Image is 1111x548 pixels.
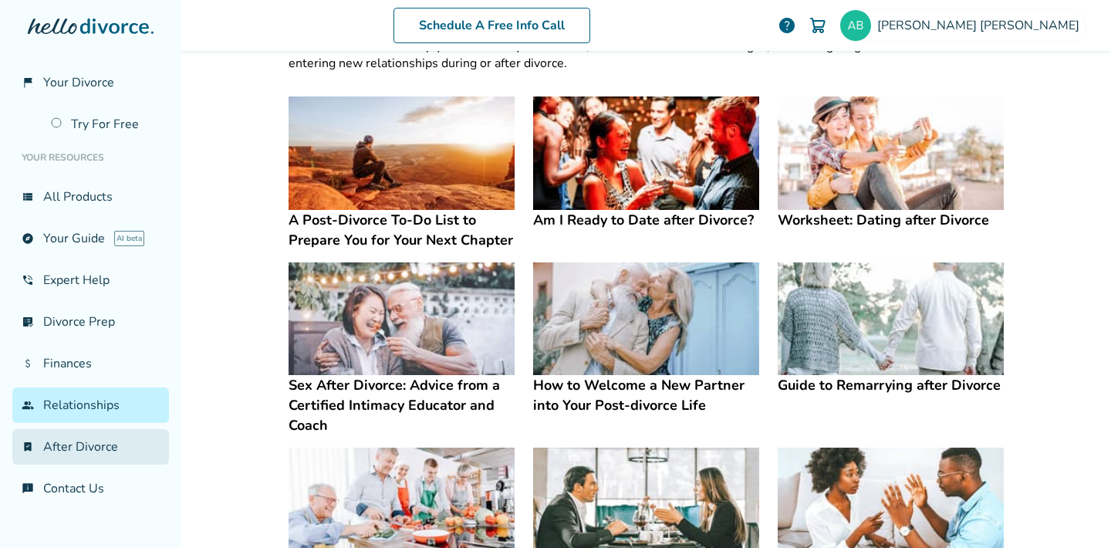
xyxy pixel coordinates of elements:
[12,471,169,506] a: chat_infoContact Us
[778,375,1004,395] h4: Guide to Remarrying after Divorce
[778,96,1004,210] img: Worksheet: Dating after Divorce
[289,96,515,250] a: A Post-Divorce To-Do List to Prepare You for Your Next ChapterA Post-Divorce To-Do List to Prepar...
[12,346,169,381] a: attach_moneyFinances
[12,387,169,423] a: groupRelationships
[12,262,169,298] a: phone_in_talkExpert Help
[393,8,590,43] a: Schedule A Free Info Call
[778,210,1004,230] h4: Worksheet: Dating after Divorce
[877,17,1086,34] span: [PERSON_NAME] [PERSON_NAME]
[289,375,515,435] h4: Sex After Divorce: Advice from a Certified Intimacy Educator and Coach
[809,16,827,35] img: Cart
[22,441,34,453] span: bookmark_check
[533,210,759,230] h4: Am I Ready to Date after Divorce?
[12,429,169,465] a: bookmark_checkAfter Divorce
[533,262,759,416] a: How to Welcome a New Partner into Your Post-divorce LifeHow to Welcome a New Partner into Your Po...
[289,262,515,436] a: Sex After Divorce: Advice from a Certified Intimacy Educator and CoachSex After Divorce: Advice f...
[43,74,114,91] span: Your Divorce
[289,210,515,250] h4: A Post-Divorce To-Do List to Prepare You for Your Next Chapter
[533,375,759,415] h4: How to Welcome a New Partner into Your Post-divorce Life
[289,96,515,210] img: A Post-Divorce To-Do List to Prepare You for Your Next Chapter
[533,262,759,376] img: How to Welcome a New Partner into Your Post-divorce Life
[22,232,34,245] span: explore
[22,357,34,370] span: attach_money
[22,274,34,286] span: phone_in_talk
[22,482,34,495] span: chat_info
[778,262,1004,396] a: Guide to Remarrying after DivorceGuide to Remarrying after Divorce
[533,96,759,210] img: Am I Ready to Date after Divorce?
[533,96,759,230] a: Am I Ready to Date after Divorce?Am I Ready to Date after Divorce?
[22,399,34,411] span: group
[12,142,169,173] li: Your Resources
[42,107,169,142] a: Try For Free
[778,262,1004,376] img: Guide to Remarrying after Divorce
[289,262,515,376] img: Sex After Divorce: Advice from a Certified Intimacy Educator and Coach
[12,65,169,100] a: flag_2Your Divorce
[22,316,34,328] span: list_alt_check
[778,16,796,35] a: help
[114,231,144,246] span: AI beta
[778,96,1004,230] a: Worksheet: Dating after DivorceWorksheet: Dating after Divorce
[1034,474,1111,548] iframe: Chat Widget
[12,179,169,215] a: view_listAll Products
[12,304,169,340] a: list_alt_checkDivorce Prep
[12,221,169,256] a: exploreYour GuideAI beta
[840,10,871,41] img: anita@anitabecker.com
[22,191,34,203] span: view_list
[22,76,34,89] span: flag_2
